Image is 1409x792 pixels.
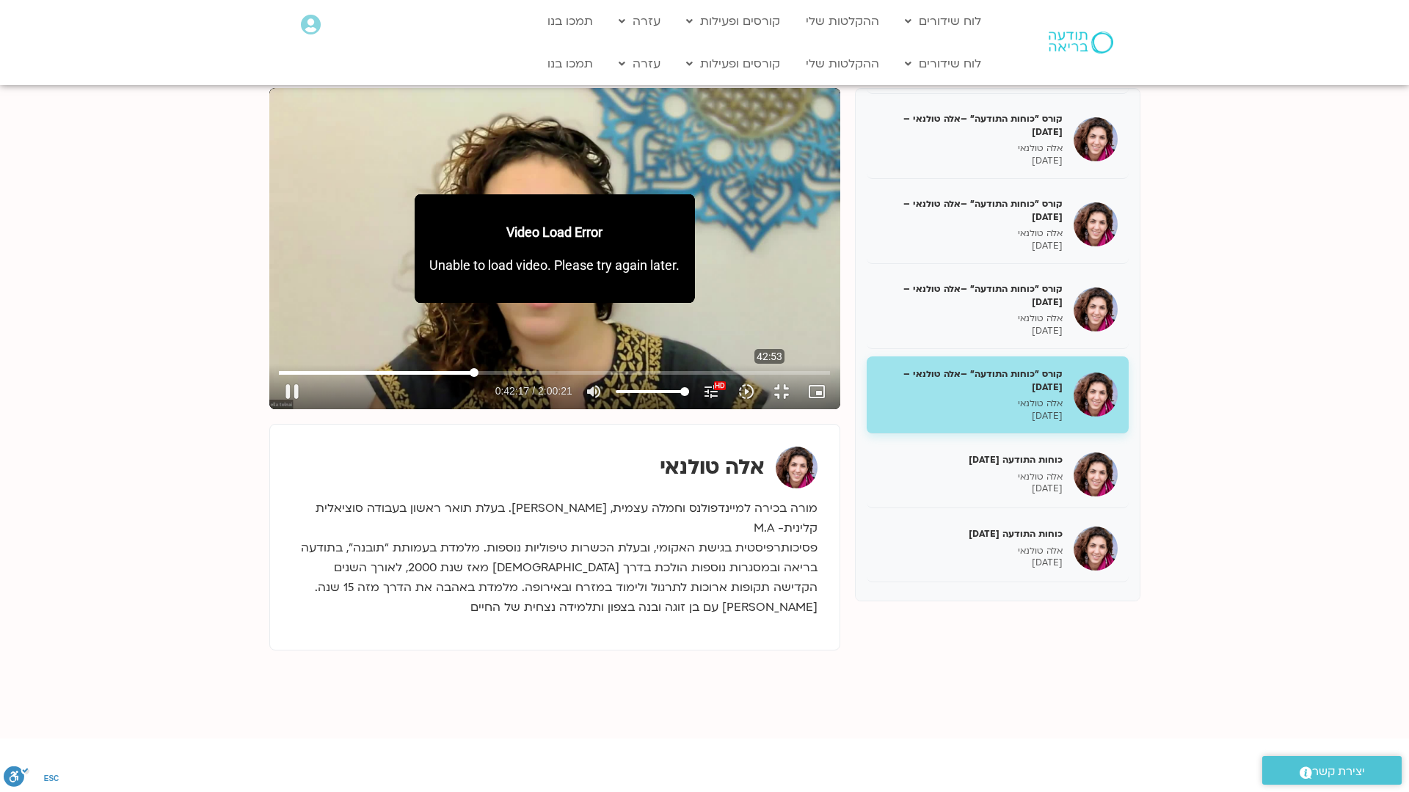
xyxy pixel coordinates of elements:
[611,50,668,78] a: עזרה
[798,50,886,78] a: ההקלטות שלי
[878,312,1063,325] p: אלה טולנאי
[540,50,600,78] a: תמכו בנו
[878,240,1063,252] p: [DATE]
[878,483,1063,495] p: [DATE]
[1312,762,1365,782] span: יצירת קשר
[1074,202,1118,246] img: קורס "כוחות התודעה" –אלה טולנאי – 17/06/25
[878,155,1063,167] p: [DATE]
[1074,527,1118,571] img: כוחות התודעה 15.7.25
[878,197,1063,224] h5: קורס "כוחות התודעה" –אלה טולנאי – [DATE]
[878,545,1063,557] p: אלה טולנאי
[878,325,1063,337] p: [DATE]
[1074,287,1118,331] img: קורס "כוחות התודעה" –אלה טולנאי – 24/06/25
[878,227,1063,240] p: אלה טולנאי
[611,7,668,35] a: עזרה
[776,447,818,488] img: אלה טולנאי
[878,397,1063,410] p: אלה טולנאי
[878,471,1063,483] p: אלה טולנאי
[898,7,989,35] a: לוח שידורים
[660,453,765,481] strong: אלה טולנאי
[679,7,787,35] a: קורסים ופעילות
[878,142,1063,155] p: אלה טולנאי
[679,50,787,78] a: קורסים ופעילות
[540,7,600,35] a: תמכו בנו
[798,7,886,35] a: ההקלטות שלי
[878,527,1063,540] h5: כוחות התודעה [DATE]
[1074,373,1118,417] img: קורס "כוחות התודעה" –אלה טולנאי –1/7/25
[1262,756,1402,785] a: יצירת קשר
[1049,32,1113,54] img: תודעה בריאה
[878,282,1063,309] h5: קורס "כוחות התודעה" –אלה טולנאי – [DATE]
[878,557,1063,569] p: [DATE]
[878,367,1063,394] h5: קורס "כוחות התודעה" –אלה טולנאי –[DATE]
[878,453,1063,466] h5: כוחות התודעה [DATE]
[878,410,1063,422] p: [DATE]
[878,112,1063,139] h5: קורס "כוחות התודעה" –אלה טולנאי – [DATE]
[1074,452,1118,496] img: כוחות התודעה 8.7.25
[1074,117,1118,161] img: קורס "כוחות התודעה" –אלה טולנאי – 03/06/25
[898,50,989,78] a: לוח שידורים
[292,499,818,617] p: מורה בכירה למיינדפולנס וחמלה עצמית, [PERSON_NAME]. בעלת תואר ראשון בעבודה סוציאלית קלינית- M.A פס...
